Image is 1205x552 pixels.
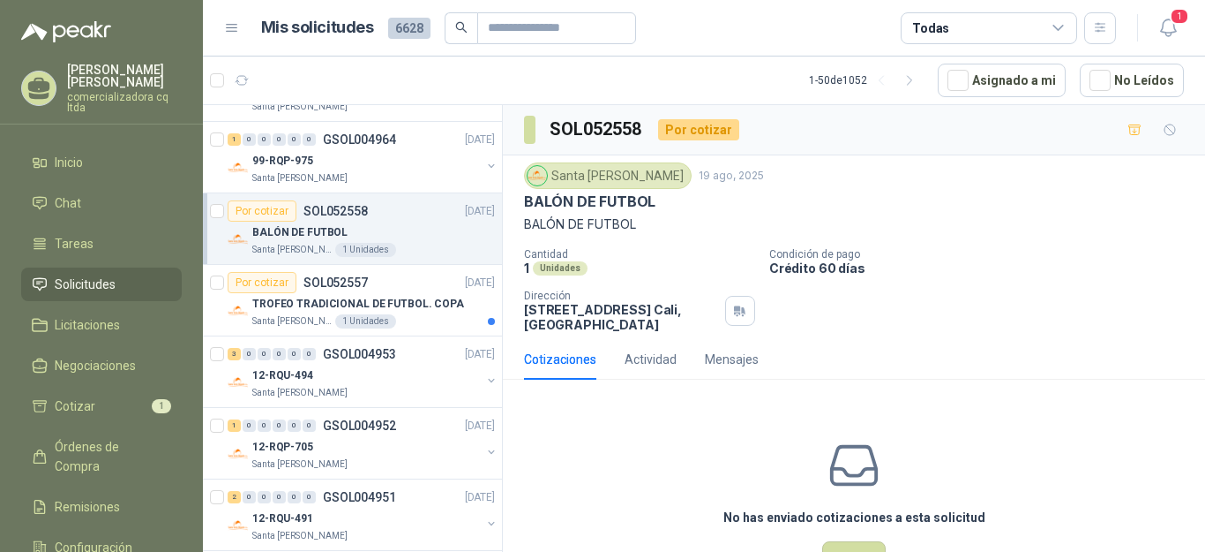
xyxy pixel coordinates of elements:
[228,229,249,250] img: Company Logo
[723,508,985,527] h3: No has enviado cotizaciones a esta solicitud
[252,100,348,114] p: Santa [PERSON_NAME]
[228,443,249,465] img: Company Logo
[203,265,502,336] a: Por cotizarSOL052557[DATE] Company LogoTROFEO TRADICIONAL DE FUTBOL. COPASanta [PERSON_NAME]1 Uni...
[524,290,718,302] p: Dirección
[252,510,313,527] p: 12-RQU-491
[465,489,495,506] p: [DATE]
[912,19,949,38] div: Todas
[258,420,271,432] div: 0
[303,205,368,217] p: SOL052558
[524,193,655,211] p: BALÓN DE FUTBOL
[21,268,182,301] a: Solicitudes
[323,133,396,146] p: GSOL004964
[228,515,249,536] img: Company Logo
[55,315,120,335] span: Licitaciones
[288,491,301,503] div: 0
[303,348,316,360] div: 0
[228,129,498,185] a: 1 0 0 0 0 0 GSOL004964[DATE] Company Logo99-RQP-975Santa [PERSON_NAME]
[524,215,1184,234] p: BALÓN DE FUTBOL
[261,15,374,41] h1: Mis solicitudes
[228,487,498,543] a: 2 0 0 0 0 0 GSOL004951[DATE] Company Logo12-RQU-491Santa [PERSON_NAME]
[258,491,271,503] div: 0
[252,224,348,241] p: BALÓN DE FUTBOL
[21,186,182,220] a: Chat
[273,348,286,360] div: 0
[465,132,495,148] p: [DATE]
[323,348,396,360] p: GSOL004953
[465,203,495,220] p: [DATE]
[228,272,296,293] div: Por cotizar
[769,248,1198,261] p: Condición de pago
[228,420,241,432] div: 1
[21,490,182,524] a: Remisiones
[252,367,313,384] p: 12-RQU-494
[658,119,739,140] div: Por cotizar
[243,133,256,146] div: 0
[524,248,755,261] p: Cantidad
[288,133,301,146] div: 0
[252,457,348,472] p: Santa [PERSON_NAME]
[303,276,368,289] p: SOL052557
[258,133,271,146] div: 0
[21,389,182,423] a: Cotizar1
[55,497,120,517] span: Remisiones
[288,348,301,360] div: 0
[273,133,286,146] div: 0
[273,491,286,503] div: 0
[252,171,348,185] p: Santa [PERSON_NAME]
[323,491,396,503] p: GSOL004951
[21,308,182,342] a: Licitaciones
[465,418,495,435] p: [DATE]
[550,116,644,143] h3: SOL052558
[228,157,249,178] img: Company Logo
[21,21,111,42] img: Logo peakr
[769,261,1198,276] p: Crédito 60 días
[809,66,924,95] div: 1 - 50 de 1052
[252,243,332,257] p: Santa [PERSON_NAME]
[228,491,241,503] div: 2
[21,349,182,382] a: Negociaciones
[335,243,396,257] div: 1 Unidades
[303,420,316,432] div: 0
[252,153,313,170] p: 99-RQP-975
[524,302,718,332] p: [STREET_ADDRESS] Cali , [GEOGRAPHIC_DATA]
[21,430,182,483] a: Órdenes de Compra
[21,227,182,261] a: Tareas
[55,275,116,294] span: Solicitudes
[252,386,348,400] p: Santa [PERSON_NAME]
[67,92,182,113] p: comercializadora cq ltda
[705,350,759,369] div: Mensajes
[625,350,677,369] div: Actividad
[524,261,529,276] p: 1
[455,21,468,34] span: search
[465,346,495,363] p: [DATE]
[243,420,256,432] div: 0
[228,348,241,360] div: 3
[1152,12,1184,44] button: 1
[55,437,165,476] span: Órdenes de Compra
[1170,8,1189,25] span: 1
[252,314,332,329] p: Santa [PERSON_NAME]
[303,491,316,503] div: 0
[55,153,83,172] span: Inicio
[21,146,182,179] a: Inicio
[938,64,1066,97] button: Asignado a mi
[465,275,495,291] p: [DATE]
[228,344,498,400] a: 3 0 0 0 0 0 GSOL004953[DATE] Company Logo12-RQU-494Santa [PERSON_NAME]
[228,133,241,146] div: 1
[243,348,256,360] div: 0
[55,234,94,253] span: Tareas
[243,491,256,503] div: 0
[252,439,313,456] p: 12-RQP-705
[273,420,286,432] div: 0
[152,399,171,413] span: 1
[533,261,588,276] div: Unidades
[252,296,464,313] p: TROFEO TRADICIONAL DE FUTBOL. COPA
[524,350,596,369] div: Cotizaciones
[288,420,301,432] div: 0
[524,163,692,189] div: Santa [PERSON_NAME]
[67,64,182,88] p: [PERSON_NAME] [PERSON_NAME]
[258,348,271,360] div: 0
[528,166,547,185] img: Company Logo
[699,168,764,185] p: 19 ago, 2025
